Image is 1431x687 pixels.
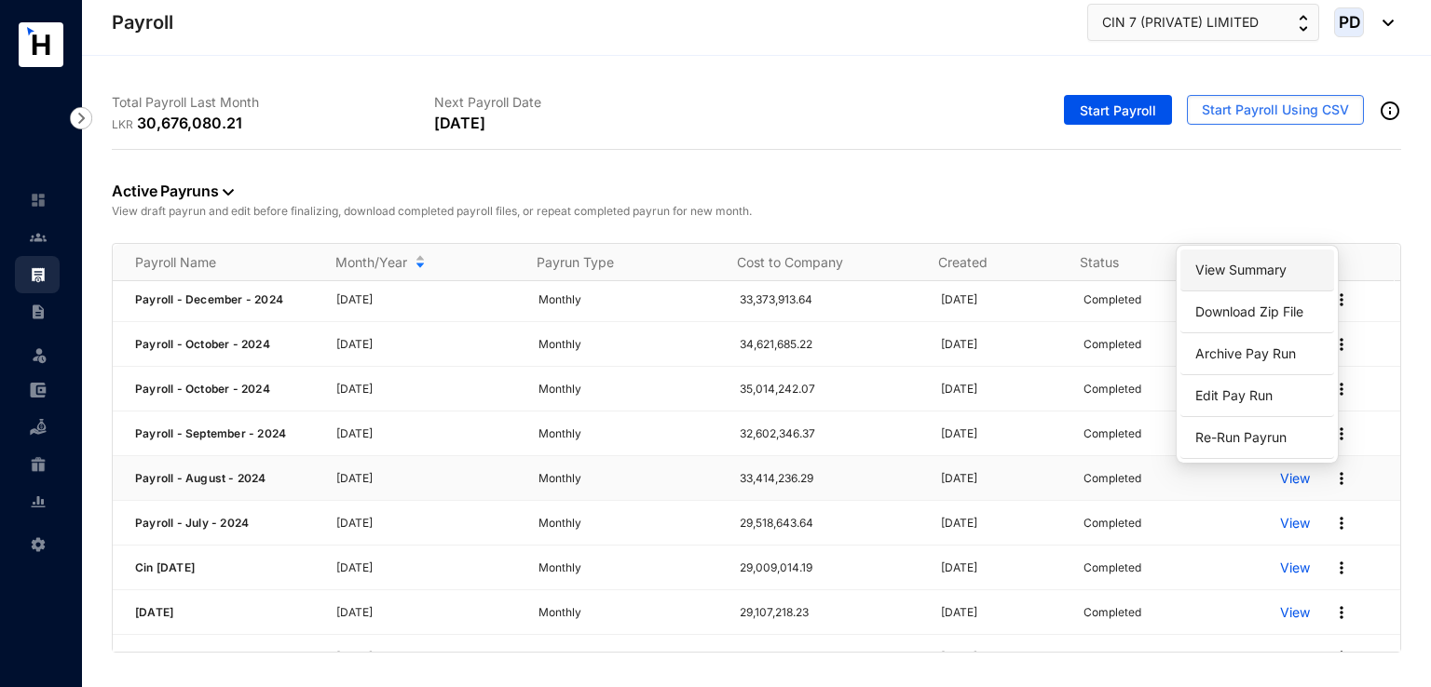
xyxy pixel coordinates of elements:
img: report-unselected.e6a6b4230fc7da01f883.svg [30,493,47,510]
li: Contacts [15,219,60,256]
span: Payroll - July - 2024 [135,516,249,530]
p: 29,009,014.19 [740,559,919,577]
p: Monthly [538,648,717,667]
p: Completed [1083,469,1141,488]
button: Start Payroll [1064,95,1172,125]
img: up-down-arrow.74152d26bf9780fbf563ca9c90304185.svg [1299,15,1308,32]
p: Next Payroll Date [434,93,756,112]
p: [DATE] [336,514,515,532]
p: [DATE] [941,469,1061,488]
p: Payroll [112,9,173,35]
p: Completed [1083,559,1141,577]
th: Payrun Type [514,244,715,281]
p: [DATE] [336,335,515,354]
span: Re-Run Payrun [1195,429,1287,445]
p: [DATE] [336,559,515,577]
p: 29,107,218.23 [740,603,919,622]
p: Total Payroll Last Month [112,93,434,112]
p: LKR [112,115,137,134]
p: 33,373,913.64 [740,290,919,309]
p: 35,014,242.07 [740,380,919,398]
p: 30,676,080.21 [137,112,242,134]
img: gratuity-unselected.a8c340787eea3cf492d7.svg [30,456,47,473]
img: more.27664ee4a8faa814348e188645a3c1fc.svg [1332,559,1351,577]
p: [DATE] [941,380,1061,398]
p: [DATE] [336,603,515,622]
span: Payroll - August - 2024 [135,471,266,485]
img: nav-icon-right.af6afadce00d159da59955279c43614e.svg [70,107,92,129]
img: more.27664ee4a8faa814348e188645a3c1fc.svg [1332,335,1351,354]
img: more.27664ee4a8faa814348e188645a3c1fc.svg [1332,469,1351,488]
a: View [1280,559,1310,577]
p: [DATE] [336,290,515,309]
p: Completed [1083,424,1141,443]
p: Monthly [538,603,717,622]
img: more.27664ee4a8faa814348e188645a3c1fc.svg [1332,603,1351,622]
p: [DATE] [941,648,1061,667]
th: Cost to Company [715,244,915,281]
a: Active Payruns [112,182,234,200]
li: Contracts [15,293,60,330]
img: leave-unselected.2934df6273408c3f84d9.svg [30,345,48,364]
p: Completed [1083,603,1141,622]
p: Monthly [538,514,717,532]
th: Status [1057,244,1253,281]
img: people-unselected.118708e94b43a90eceab.svg [30,229,47,246]
img: loan-unselected.d74d20a04637f2d15ab5.svg [30,419,47,436]
a: View [1280,603,1310,622]
p: Monthly [538,290,717,309]
img: payroll.289672236c54bbec4828.svg [30,266,47,283]
p: [DATE] [941,559,1061,577]
p: Monthly [538,380,717,398]
p: [DATE] [336,380,515,398]
span: Cin [DATE] [135,560,195,574]
li: Expenses [15,371,60,409]
span: Start Payroll [1080,101,1156,120]
img: info-outined.c2a0bb1115a2853c7f4cb4062ec879bc.svg [1379,100,1401,122]
a: View Summary [1192,254,1323,286]
span: Payroll - September - 2024 [135,426,286,440]
p: View [1280,648,1310,667]
img: dropdown-black.8e83cc76930a90b1a4fdb6d089b7bf3a.svg [1373,20,1394,26]
img: more.27664ee4a8faa814348e188645a3c1fc.svg [1332,380,1351,398]
p: Completed [1083,290,1141,309]
span: Cin [DATE] [135,650,195,664]
th: Payroll Name [113,244,313,281]
th: Created [916,244,1057,281]
p: Completed [1083,335,1141,354]
span: PD [1338,14,1360,30]
span: Payroll - October - 2024 [135,382,270,396]
p: [DATE] [941,603,1061,622]
p: 32,602,346.37 [740,424,919,443]
li: Home [15,182,60,219]
span: CIN 7 (PRIVATE) LIMITED [1102,12,1259,33]
p: Monthly [538,469,717,488]
p: [DATE] [941,424,1061,443]
a: View [1280,469,1310,488]
img: more.27664ee4a8faa814348e188645a3c1fc.svg [1332,424,1351,443]
p: [DATE] [336,648,515,667]
p: Monthly [538,559,717,577]
li: Gratuity [15,446,60,483]
a: View [1280,514,1310,532]
img: home-unselected.a29eae3204392db15eaf.svg [30,192,47,209]
p: Archive Pay Run [1192,338,1323,370]
p: 34,621,685.22 [740,335,919,354]
img: settings-unselected.1febfda315e6e19643a1.svg [30,536,47,553]
span: Month/Year [335,253,407,272]
p: Monthly [538,335,717,354]
p: [DATE] [336,469,515,488]
img: contract-unselected.99e2b2107c0a7dd48938.svg [30,303,47,320]
img: more.27664ee4a8faa814348e188645a3c1fc.svg [1332,648,1351,667]
p: Monthly [538,424,717,443]
button: CIN 7 (PRIVATE) LIMITED [1087,4,1319,41]
li: Payroll [15,256,60,293]
a: Download Zip File [1192,296,1323,328]
p: [DATE] [336,424,515,443]
p: [DATE] [941,335,1061,354]
p: [DATE] [434,112,484,134]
